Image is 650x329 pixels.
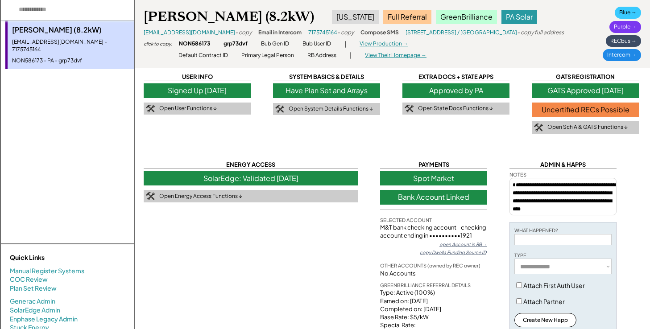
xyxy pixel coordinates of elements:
div: Blue → [615,7,641,19]
div: PA Solar [501,10,537,24]
div: WHAT HAPPENED? [514,227,558,234]
div: SolarEdge: Validated [DATE] [144,171,358,185]
div: click to copy: [144,41,172,47]
label: Attach Partner [523,297,565,305]
div: - copy [235,29,252,37]
a: [EMAIL_ADDRESS][DOMAIN_NAME] [144,29,235,36]
div: [PERSON_NAME] (8.2kW) [12,25,129,35]
div: M&T bank checking account - checking account ending in ••••••••••1921 [380,223,487,239]
div: [EMAIL_ADDRESS][DOMAIN_NAME] - 7175745164 [12,38,129,53]
div: Approved by PA [402,83,509,98]
div: Have Plan Set and Arrays [273,83,380,98]
div: NON586173 - PA - grp73dvf [12,57,129,65]
img: tool-icon.png [405,105,414,113]
div: No Accounts [380,269,416,277]
div: NOTES [509,171,526,178]
div: Open System Details Functions ↓ [289,105,373,113]
div: EXTRA DOCS + STATE APPS [402,73,509,81]
div: Open User Functions ↓ [159,105,217,112]
div: OTHER ACCOUNTS (owned by REC owner) [380,262,480,269]
div: ADMIN & HAPPS [509,160,617,169]
img: tool-icon.png [146,105,155,113]
button: Create New Happ [514,313,576,327]
div: View Production → [360,40,408,48]
div: GREENBRILLIANCE REFERRAL DETAILS [380,282,471,288]
div: | [344,40,346,49]
div: grp73dvf [224,40,248,48]
label: Attach First Auth User [523,281,585,289]
div: [PERSON_NAME] (8.2kW) [144,8,314,25]
img: tool-icon.png [146,192,155,200]
div: USER INFO [144,73,251,81]
div: Compose SMS [360,29,399,37]
div: Bub User ID [302,40,331,48]
a: COC Review [10,275,48,284]
div: RECbus → [606,35,641,47]
img: tool-icon.png [534,123,543,132]
div: Default Contract ID [178,52,228,59]
div: [US_STATE] [332,10,379,24]
div: Signed Up [DATE] [144,83,251,98]
a: Generac Admin [10,297,55,306]
div: Spot Market [380,171,487,185]
a: SolarEdge Admin [10,306,60,315]
a: Enphase Legacy Admin [10,315,78,324]
div: Full Referral [383,10,431,24]
div: SELECTED ACCOUNT [380,217,432,223]
div: NON586173 [179,40,210,48]
div: View Their Homepage → [365,52,426,59]
div: PAYMENTS [380,160,487,169]
div: open Account in RB → [439,241,487,247]
div: Open Sch A & GATS Functions ↓ [547,123,628,131]
div: GreenBrilliance [436,10,497,24]
a: [STREET_ADDRESS] / [GEOGRAPHIC_DATA] [406,29,517,36]
div: Purple → [609,21,641,33]
a: Manual Register Systems [10,267,84,276]
div: TYPE [514,252,526,259]
div: | [350,51,352,60]
div: Bub Gen ID [261,40,289,48]
a: Plan Set Review [10,284,57,293]
div: copy Dwolla Funding Source ID [420,249,486,255]
a: 7175745164 [308,29,337,36]
img: tool-icon.png [275,105,284,113]
div: Open Energy Access Functions ↓ [159,193,242,200]
div: GATS REGISTRATION [532,73,639,81]
div: Bank Account Linked [380,190,487,204]
div: - copy full address [517,29,564,37]
div: RB Address [307,52,336,59]
div: SYSTEM BASICS & DETAILS [273,73,380,81]
div: GATS Approved [DATE] [532,83,639,98]
div: - copy [337,29,354,37]
div: Primary Legal Person [241,52,294,59]
div: Open State Docs Functions ↓ [418,105,493,112]
div: Quick Links [10,253,99,262]
div: Email in Intercom [258,29,302,37]
div: Uncertified RECs Possible [532,103,639,117]
div: ENERGY ACCESS [144,160,358,169]
div: Intercom → [603,49,641,61]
